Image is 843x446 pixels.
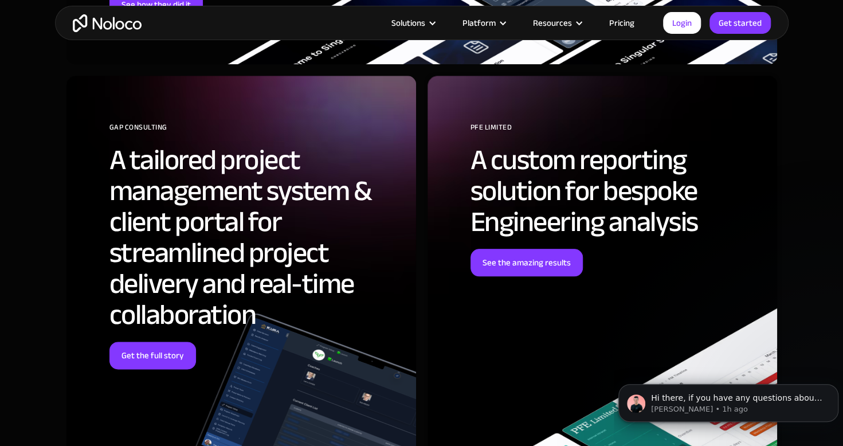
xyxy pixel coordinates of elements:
[614,360,843,440] iframe: Intercom notifications message
[109,342,196,369] a: Get the full story
[470,249,583,276] a: See the amazing results
[73,14,142,32] a: home
[109,144,399,330] h2: A tailored project management system & client portal for streamlined project delivery and real-ti...
[470,144,760,237] h2: A custom reporting solution for bespoke Engineering analysis
[109,119,399,144] div: GAP Consulting
[533,15,572,30] div: Resources
[595,15,649,30] a: Pricing
[462,15,496,30] div: Platform
[519,15,595,30] div: Resources
[709,12,771,34] a: Get started
[448,15,519,30] div: Platform
[377,15,448,30] div: Solutions
[470,119,760,144] div: PFE Limited
[663,12,701,34] a: Login
[391,15,425,30] div: Solutions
